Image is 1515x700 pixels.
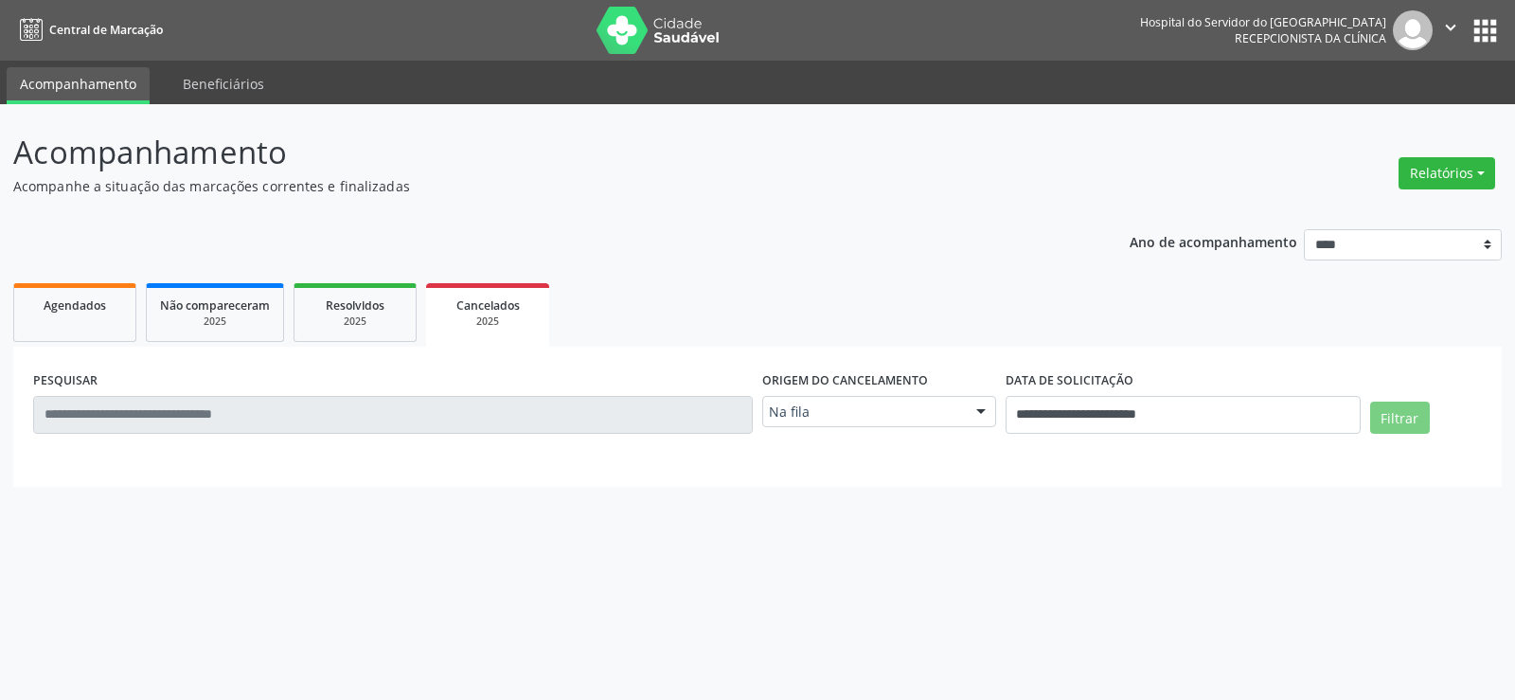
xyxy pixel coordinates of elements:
button: Relatórios [1399,157,1495,189]
button:  [1433,10,1469,50]
div: 2025 [308,314,402,329]
span: Central de Marcação [49,22,163,38]
label: Origem do cancelamento [762,367,928,396]
span: Resolvidos [326,297,384,314]
div: Hospital do Servidor do [GEOGRAPHIC_DATA] [1140,14,1386,30]
p: Acompanhe a situação das marcações correntes e finalizadas [13,176,1055,196]
div: 2025 [439,314,536,329]
i:  [1440,17,1461,38]
a: Acompanhamento [7,67,150,104]
button: apps [1469,14,1502,47]
span: Na fila [769,403,957,422]
a: Beneficiários [169,67,277,100]
img: img [1393,10,1433,50]
span: Cancelados [456,297,520,314]
label: PESQUISAR [33,367,98,396]
button: Filtrar [1370,402,1430,434]
a: Central de Marcação [13,14,163,45]
p: Acompanhamento [13,129,1055,176]
span: Não compareceram [160,297,270,314]
div: 2025 [160,314,270,329]
span: Recepcionista da clínica [1235,30,1386,46]
span: Agendados [44,297,106,314]
p: Ano de acompanhamento [1130,229,1297,253]
label: DATA DE SOLICITAÇÃO [1006,367,1133,396]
